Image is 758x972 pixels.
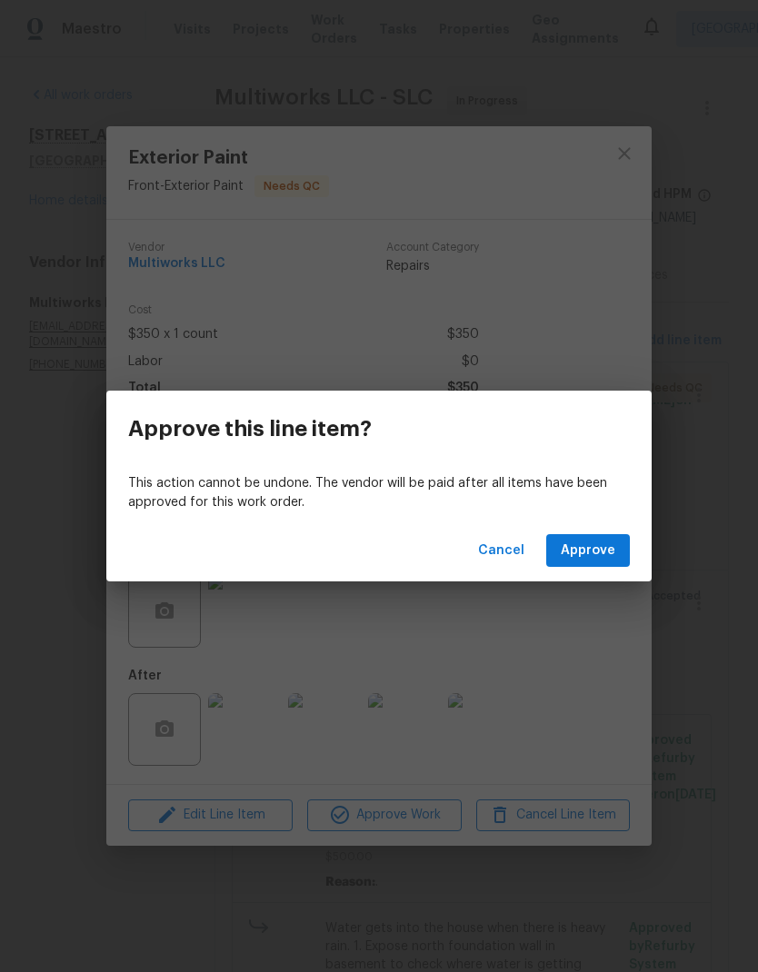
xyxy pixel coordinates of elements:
[546,534,630,568] button: Approve
[561,540,615,562] span: Approve
[128,416,372,441] h3: Approve this line item?
[128,474,630,512] p: This action cannot be undone. The vendor will be paid after all items have been approved for this...
[478,540,524,562] span: Cancel
[471,534,532,568] button: Cancel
